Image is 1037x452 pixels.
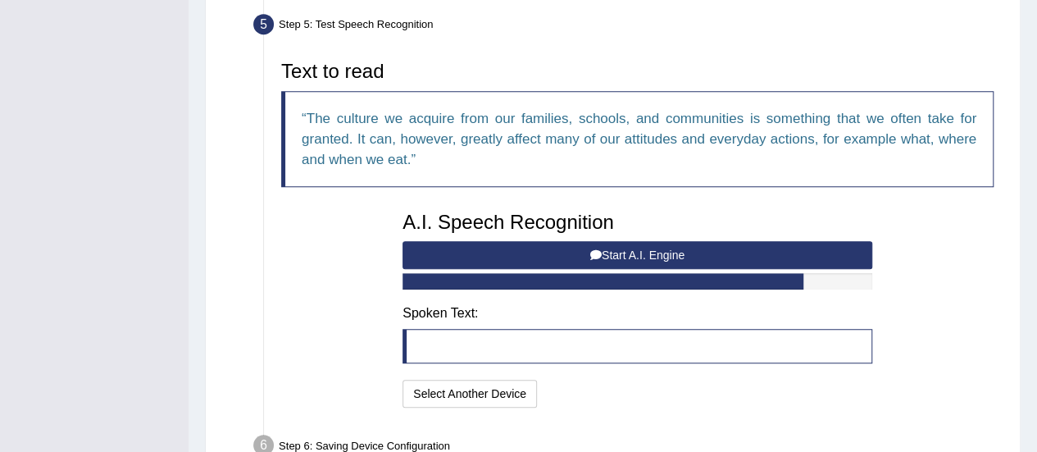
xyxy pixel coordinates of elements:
div: Step 5: Test Speech Recognition [246,9,1012,45]
q: The culture we acquire from our families, schools, and communities is something that we often tak... [302,111,976,167]
button: Start A.I. Engine [403,241,872,269]
h3: Text to read [281,61,994,82]
button: Select Another Device [403,380,537,408]
h4: Spoken Text: [403,306,872,321]
h3: A.I. Speech Recognition [403,212,872,233]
